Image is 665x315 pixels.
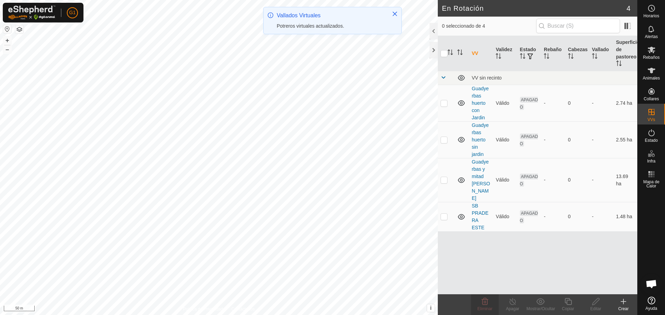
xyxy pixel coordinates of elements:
[644,97,659,101] span: Collares
[627,3,630,13] span: 4
[526,306,554,312] div: Mostrar/Ocultar
[638,294,665,313] a: Ayuda
[544,100,562,107] div: -
[582,306,610,312] div: Editar
[520,210,538,223] span: APAGADO
[554,306,582,312] div: Copiar
[565,158,589,202] td: 0
[610,306,637,312] div: Crear
[544,136,562,143] div: -
[589,202,613,231] td: -
[493,158,517,202] td: Válido
[565,202,589,231] td: 0
[493,121,517,158] td: Válido
[472,159,490,201] a: Guadyerbas y mitad [PERSON_NAME]
[520,97,538,110] span: APAGADO
[231,306,255,312] a: Contáctenos
[469,36,493,71] th: VV
[277,22,385,30] div: Potreros virtuales actualizados.
[499,306,526,312] div: Apagar
[427,304,435,312] button: i
[616,62,622,67] p-sorticon: Activar para ordenar
[565,36,589,71] th: Cabezas
[613,158,637,202] td: 13.69 ha
[390,9,400,19] button: Close
[643,55,659,59] span: Rebaños
[493,36,517,71] th: Validez
[645,138,658,142] span: Estado
[589,121,613,158] td: -
[3,36,11,45] button: +
[568,54,574,60] p-sorticon: Activar para ordenar
[472,86,489,120] a: Guadyerbas huerto con Jardin
[447,50,453,56] p-sorticon: Activar para ordenar
[613,36,637,71] th: Superficie de pastoreo
[477,306,492,311] span: Eliminar
[183,306,223,312] a: Política de Privacidad
[544,176,562,184] div: -
[589,158,613,202] td: -
[541,36,565,71] th: Rebaño
[589,85,613,121] td: -
[544,213,562,220] div: -
[536,19,620,33] input: Buscar (S)
[592,54,597,60] p-sorticon: Activar para ordenar
[472,75,635,81] div: VV sin recinto
[544,54,549,60] p-sorticon: Activar para ordenar
[520,174,538,187] span: APAGADO
[457,50,463,56] p-sorticon: Activar para ordenar
[641,274,662,294] div: Chat abierto
[69,9,76,16] span: G1
[645,35,658,39] span: Alertas
[15,25,24,34] button: Capas del Mapa
[493,202,517,231] td: Válido
[496,54,501,60] p-sorticon: Activar para ordenar
[646,306,657,311] span: Ayuda
[589,36,613,71] th: Vallado
[442,22,536,30] span: 0 seleccionado de 4
[520,54,525,60] p-sorticon: Activar para ordenar
[643,76,660,80] span: Animales
[639,180,663,188] span: Mapa de Calor
[613,121,637,158] td: 2.55 ha
[277,11,385,20] div: Vallados Virtuales
[517,36,541,71] th: Estado
[3,25,11,33] button: Restablecer Mapa
[565,121,589,158] td: 0
[430,305,432,311] span: i
[647,118,655,122] span: VVs
[472,203,488,230] a: SB PRADERA ESTE
[613,202,637,231] td: 1.48 ha
[8,6,55,20] img: Logo Gallagher
[472,122,489,157] a: Guadyerbas huerto sin jardin
[644,14,659,18] span: Horarios
[520,133,538,147] span: APAGADO
[3,45,11,54] button: –
[613,85,637,121] td: 2.74 ha
[442,4,627,12] h2: En Rotación
[565,85,589,121] td: 0
[647,159,655,163] span: Infra
[493,85,517,121] td: Válido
